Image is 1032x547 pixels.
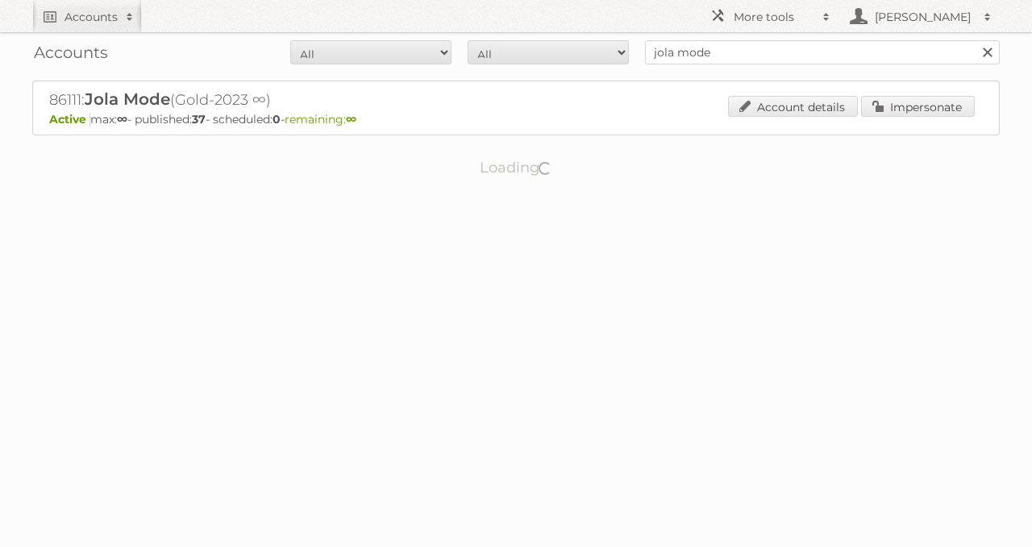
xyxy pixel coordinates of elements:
span: Jola Mode [85,89,170,109]
h2: More tools [734,9,814,25]
p: max: - published: - scheduled: - [49,112,983,126]
h2: Accounts [64,9,118,25]
strong: ∞ [346,112,356,126]
p: Loading [429,151,604,184]
span: Active [49,112,90,126]
h2: 86111: (Gold-2023 ∞) [49,89,614,110]
h2: [PERSON_NAME] [871,9,976,25]
a: Impersonate [861,96,975,117]
span: remaining: [285,112,356,126]
strong: ∞ [117,112,127,126]
strong: 0 [273,112,281,126]
strong: 37 [192,112,206,126]
a: Account details [728,96,858,117]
